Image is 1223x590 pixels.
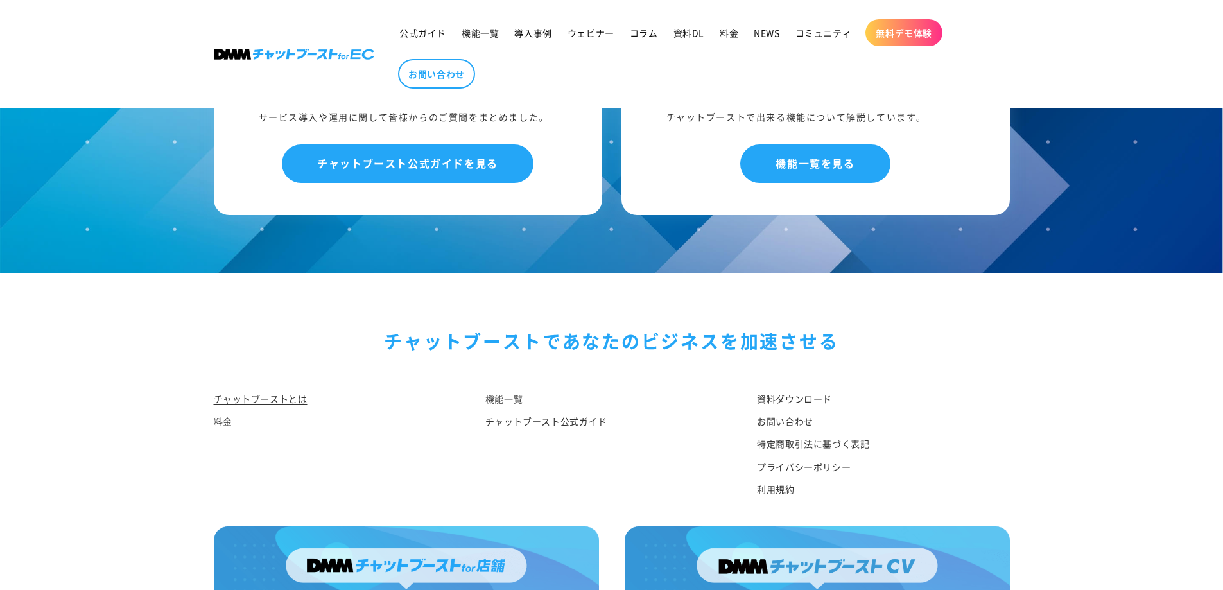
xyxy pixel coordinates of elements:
a: 料金 [214,410,232,433]
span: 資料DL [673,27,704,39]
div: 機能一覧ページをご覧ください。 チャットブーストで出来る機能について解説しています。 [666,93,965,125]
a: ウェビナー [560,19,622,46]
a: コラム [622,19,666,46]
a: チャットブースト公式ガイドを見る [282,144,533,182]
span: 料金 [720,27,738,39]
a: 料金 [712,19,746,46]
a: NEWS [746,19,787,46]
a: チャットブーストとは [214,391,308,410]
div: チャットブースト公式ガイドをご覧ください。 サービス導入や運用に関して皆様からのご質問をまとめました。 [259,93,557,125]
a: 特定商取引法に基づく表記 [757,433,869,455]
a: 機能一覧 [485,391,523,410]
span: NEWS [754,27,779,39]
a: 導入事例 [507,19,559,46]
a: お問い合わせ [757,410,813,433]
a: コミュニティ [788,19,860,46]
a: 利用規約 [757,478,794,501]
span: 公式ガイド [399,27,446,39]
img: 株式会社DMM Boost [214,49,374,60]
span: コミュニティ [795,27,852,39]
span: ウェビナー [568,27,614,39]
a: 公式ガイド [392,19,454,46]
a: 資料DL [666,19,712,46]
span: 機能一覧 [462,27,499,39]
a: チャットブースト公式ガイド [485,410,607,433]
a: 機能一覧を見る [740,144,890,182]
a: 無料デモ体験 [865,19,942,46]
span: 無料デモ体験 [876,27,932,39]
div: チャットブーストで あなたのビジネスを加速させる [214,325,1010,357]
span: コラム [630,27,658,39]
a: 機能一覧 [454,19,507,46]
a: 資料ダウンロード [757,391,832,410]
span: お問い合わせ [408,68,465,80]
a: プライバシーポリシー [757,456,851,478]
span: 導入事例 [514,27,551,39]
a: お問い合わせ [398,59,475,89]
